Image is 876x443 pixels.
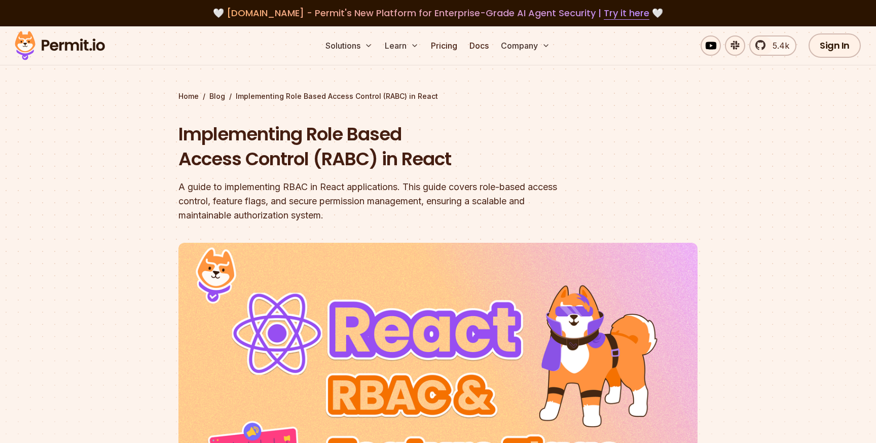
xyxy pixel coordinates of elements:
button: Learn [381,35,423,56]
div: / / [178,91,698,101]
span: 5.4k [766,40,789,52]
div: A guide to implementing RBAC in React applications. This guide covers role-based access control, ... [178,180,568,223]
div: 🤍 🤍 [24,6,852,20]
a: Docs [465,35,493,56]
img: Permit logo [10,28,109,63]
h1: Implementing Role Based Access Control (RABC) in React [178,122,568,172]
span: [DOMAIN_NAME] - Permit's New Platform for Enterprise-Grade AI Agent Security | [227,7,649,19]
a: Try it here [604,7,649,20]
button: Solutions [321,35,377,56]
a: Home [178,91,199,101]
a: Sign In [809,33,861,58]
button: Company [497,35,554,56]
a: 5.4k [749,35,796,56]
a: Pricing [427,35,461,56]
a: Blog [209,91,225,101]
